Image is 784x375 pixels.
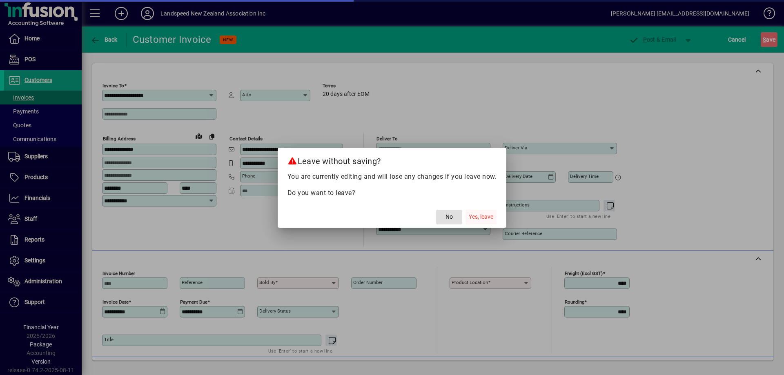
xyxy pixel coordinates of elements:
h2: Leave without saving? [278,148,507,171]
span: No [445,213,453,221]
p: You are currently editing and will lose any changes if you leave now. [287,172,497,182]
span: Yes, leave [469,213,493,221]
button: No [436,210,462,224]
p: Do you want to leave? [287,188,497,198]
button: Yes, leave [465,210,497,224]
